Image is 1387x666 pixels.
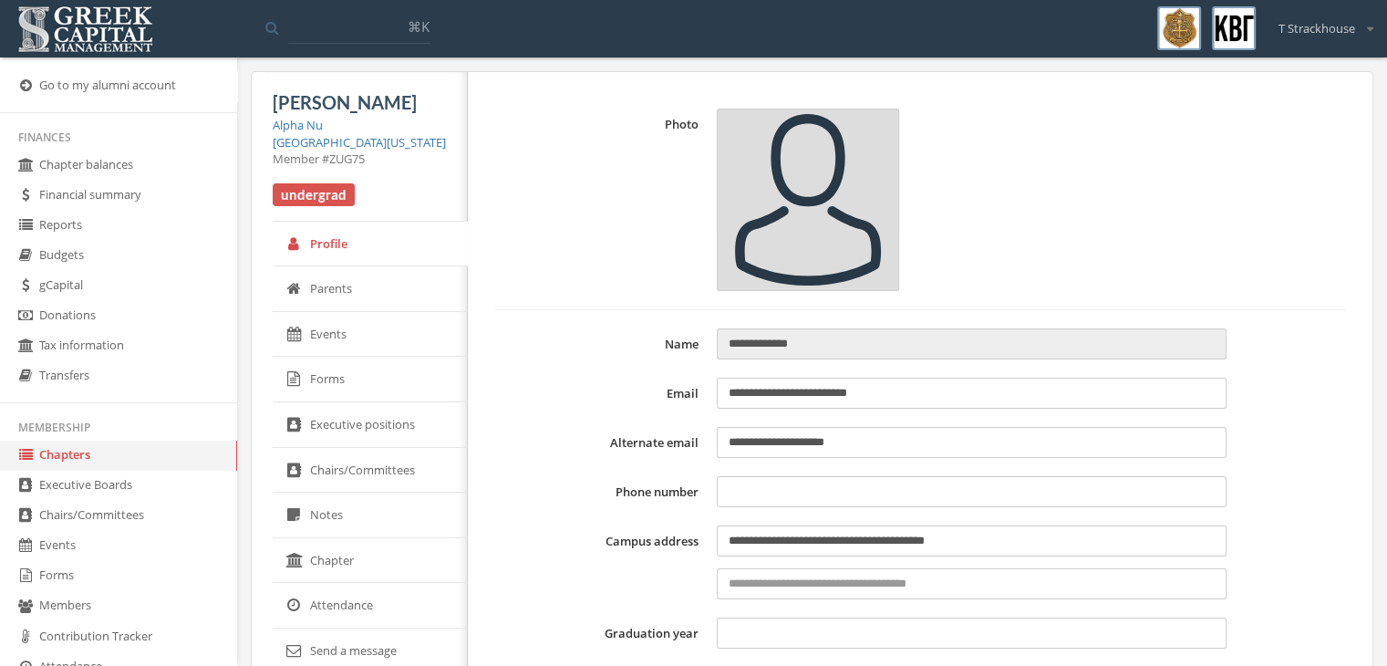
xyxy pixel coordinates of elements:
[273,312,468,358] a: Events
[273,448,468,494] a: Chairs/Committees
[1278,20,1355,37] span: T Strackhouse
[273,538,468,584] a: Chapter
[495,618,708,649] label: Graduation year
[273,222,468,267] a: Profile
[273,357,468,402] a: Forms
[273,583,468,629] a: Attendance
[273,91,417,113] span: [PERSON_NAME]
[495,328,708,359] label: Name
[273,117,323,133] a: Alpha Nu
[329,151,365,167] span: ZUG75
[1267,6,1373,37] div: T Strackhouse
[273,151,446,168] div: Member #
[495,427,708,458] label: Alternate email
[273,402,468,448] a: Executive positions
[273,493,468,538] a: Notes
[495,476,708,507] label: Phone number
[273,134,446,151] a: [GEOGRAPHIC_DATA][US_STATE]
[408,17,430,36] span: ⌘K
[273,266,468,312] a: Parents
[495,526,708,599] label: Campus address
[495,109,708,291] label: Photo
[495,378,708,409] label: Email
[273,183,355,207] span: undergrad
